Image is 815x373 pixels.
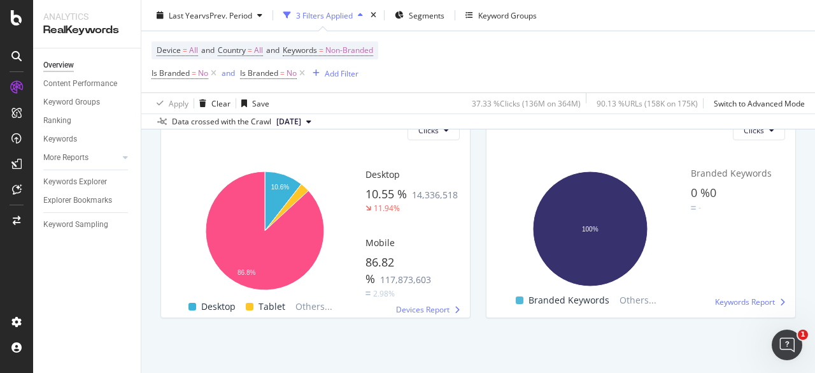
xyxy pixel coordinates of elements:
span: Keywords [283,45,317,55]
span: 0 [710,185,716,200]
a: Keywords Report [715,296,785,307]
div: Keyword Sampling [43,218,108,231]
div: and [222,68,235,78]
div: Save [252,98,269,108]
span: = [192,68,196,78]
div: - [698,202,701,213]
a: Keyword Groups [43,96,132,109]
svg: A chart. [171,165,357,297]
span: 10.55 % [365,186,407,201]
button: Segments [390,5,450,26]
span: Desktop [201,299,236,314]
div: Ranking [43,114,71,128]
span: All [254,41,263,59]
a: Devices Report [396,304,460,315]
iframe: Intercom live chat [772,330,802,360]
span: Tablet [259,299,285,314]
span: Keywords Report [715,296,775,307]
span: Non-Branded [325,41,373,59]
span: Is Branded [152,68,190,78]
span: Branded Keywords [528,293,609,308]
div: 11.94% [374,203,400,214]
span: Device [157,45,181,55]
button: Save [236,93,269,113]
a: Ranking [43,114,132,128]
button: Keyword Groups [460,5,542,26]
span: Mobile [365,237,395,249]
span: 2025 Aug. 31st [276,116,301,128]
span: = [248,45,252,55]
span: and [201,45,215,55]
span: Branded Keywords [691,167,772,179]
button: [DATE] [271,114,316,129]
div: More Reports [43,151,89,165]
span: Segments [409,10,444,20]
svg: A chart. [497,165,683,293]
button: Apply [152,93,188,113]
div: Add Filter [325,68,358,78]
div: 2.98% [373,288,395,299]
span: = [280,68,285,78]
text: 10.6% [271,183,289,190]
span: 1 [798,330,808,340]
button: and [222,67,235,79]
span: Others... [290,299,337,314]
div: Data crossed with the Crawl [172,116,271,128]
div: Explorer Bookmarks [43,194,112,207]
a: More Reports [43,151,119,165]
span: Clicks [744,125,764,136]
span: Others... [614,293,662,308]
text: 100% [582,225,599,232]
div: Keywords Explorer [43,175,107,189]
button: Switch to Advanced Mode [709,93,805,113]
button: Clear [194,93,230,113]
button: Clicks [733,120,785,140]
span: Country [218,45,246,55]
span: = [319,45,323,55]
span: 117,873,603 [380,274,431,286]
text: 86.8% [237,269,255,276]
div: Keywords [43,133,77,146]
span: Last Year [169,10,202,20]
span: No [198,64,208,82]
span: All [189,41,198,59]
button: Clicks [407,120,460,140]
span: 0 % [691,185,710,200]
a: Content Performance [43,77,132,91]
span: 14,336,518 [412,189,458,201]
a: Keywords [43,133,132,146]
a: Explorer Bookmarks [43,194,132,207]
div: times [368,9,379,22]
img: Equal [691,206,696,210]
div: Content Performance [43,77,117,91]
div: Overview [43,59,74,72]
div: Keyword Groups [478,10,537,20]
span: Devices Report [396,304,450,315]
a: Keywords Explorer [43,175,132,189]
img: Equal [365,291,371,295]
span: 86.82 % [365,254,394,286]
a: Overview [43,59,132,72]
button: Last YearvsPrev. Period [152,5,267,26]
div: Apply [169,98,188,108]
span: and [266,45,280,55]
span: vs Prev. Period [202,10,252,20]
span: Is Branded [240,68,278,78]
span: Desktop [365,168,400,180]
span: No [287,64,297,82]
div: 90.13 % URLs ( 158K on 175K ) [597,98,698,108]
div: 3 Filters Applied [296,10,353,20]
span: = [183,45,187,55]
div: Analytics [43,10,131,23]
span: Clicks [418,125,439,136]
button: Add Filter [308,66,358,81]
div: 37.33 % Clicks ( 136M on 364M ) [472,98,581,108]
button: 3 Filters Applied [278,5,368,26]
div: Clear [211,98,230,108]
div: Switch to Advanced Mode [714,98,805,108]
div: RealKeywords [43,23,131,38]
a: Keyword Sampling [43,218,132,231]
div: Keyword Groups [43,96,100,109]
